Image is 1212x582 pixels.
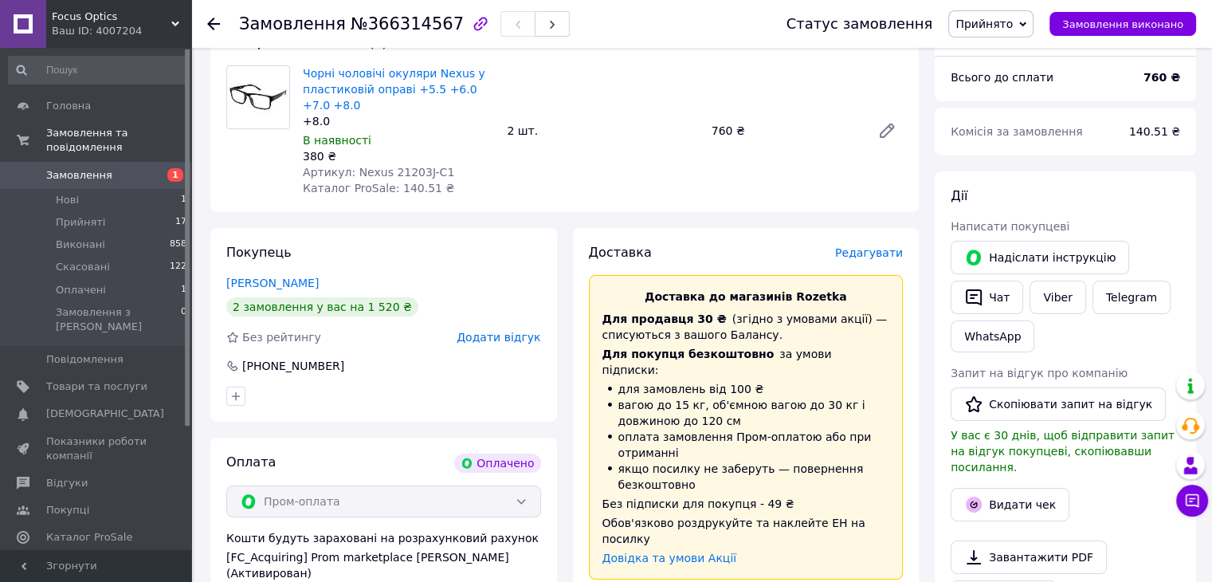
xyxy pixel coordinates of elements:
[46,503,89,517] span: Покупці
[239,14,346,33] span: Замовлення
[181,193,186,207] span: 1
[951,281,1023,314] button: Чат
[303,113,494,129] div: +8.0
[351,14,464,33] span: №366314567
[226,245,292,260] span: Покупець
[951,488,1069,521] button: Видати чек
[786,16,933,32] div: Статус замовлення
[951,387,1166,421] button: Скопіювати запит на відгук
[227,78,289,116] img: Чорні чоловічі окуляри Nexus у пластиковій оправі +5.5 +6.0 +7.0 +8.0
[170,260,186,274] span: 122
[52,24,191,38] div: Ваш ID: 4007204
[56,215,105,230] span: Прийняті
[46,352,124,367] span: Повідомлення
[170,238,186,252] span: 858
[951,541,1107,574] a: Завантажити PDF
[951,320,1034,352] a: WhatsApp
[1143,71,1180,84] b: 760 ₴
[56,305,181,334] span: Замовлення з [PERSON_NAME]
[955,18,1013,30] span: Прийнято
[175,215,186,230] span: 17
[181,283,186,297] span: 1
[951,241,1129,274] button: Надіслати інструкцію
[46,407,164,421] span: [DEMOGRAPHIC_DATA]
[181,305,186,334] span: 0
[705,120,865,142] div: 760 ₴
[951,220,1069,233] span: Написати покупцеві
[951,429,1175,474] span: У вас є 30 днів, щоб відправити запит на відгук покупцеві, скопіювавши посилання.
[835,246,903,259] span: Редагувати
[303,182,454,195] span: Каталог ProSale: 140.51 ₴
[602,346,890,378] div: за умови підписки:
[303,166,454,179] span: Артикул: Nexus 21203J-C1
[602,461,890,493] li: якщо посилку не заберуть — повернення безкоштовно
[602,348,775,360] span: Для покупця безкоштовно
[951,125,1083,138] span: Комісія за замовлення
[602,311,890,343] div: (згідно з умовами акції) — списуються з вашого Балансу.
[167,168,183,182] span: 1
[226,277,319,289] a: [PERSON_NAME]
[871,115,903,147] a: Редагувати
[602,515,890,547] div: Обов'язково роздрукуйте та наклейте ЕН на посилку
[46,379,147,394] span: Товари та послуги
[242,331,321,344] span: Без рейтингу
[56,283,106,297] span: Оплачені
[645,290,847,303] span: Доставка до магазинів Rozetka
[457,331,540,344] span: Додати відгук
[207,16,220,32] div: Повернутися назад
[56,260,110,274] span: Скасовані
[46,435,147,463] span: Показники роботи компанії
[46,99,91,113] span: Головна
[1030,281,1085,314] a: Viber
[46,126,191,155] span: Замовлення та повідомлення
[303,134,371,147] span: В наявності
[951,188,967,203] span: Дії
[602,397,890,429] li: вагою до 15 кг, об'ємною вагою до 30 кг і довжиною до 120 см
[226,530,541,581] div: Кошти будуть зараховані на розрахунковий рахунок
[303,67,485,112] a: Чорні чоловічі окуляри Nexus у пластиковій оправі +5.5 +6.0 +7.0 +8.0
[1092,281,1171,314] a: Telegram
[46,476,88,490] span: Відгуки
[226,549,541,581] div: [FC_Acquiring] Prom marketplace [PERSON_NAME] (Активирован)
[241,358,346,374] div: [PHONE_NUMBER]
[52,10,171,24] span: Focus Optics
[226,35,387,50] span: Товари в замовленні (1)
[226,454,276,470] span: Оплата
[1062,18,1183,30] span: Замовлення виконано
[8,56,188,85] input: Пошук
[602,429,890,461] li: оплата замовлення Пром-оплатою або при отриманні
[602,313,727,325] span: Для продавця 30 ₴
[1176,485,1208,517] button: Чат з покупцем
[589,245,652,260] span: Доставка
[500,120,704,142] div: 2 шт.
[1129,125,1180,138] span: 140.51 ₴
[46,168,112,183] span: Замовлення
[56,238,105,252] span: Виконані
[56,193,79,207] span: Нові
[602,496,890,512] div: Без підписки для покупця - 49 ₴
[602,381,890,397] li: для замовлень від 100 ₴
[303,148,494,164] div: 380 ₴
[602,552,737,564] a: Довідка та умови Акції
[454,454,540,473] div: Оплачено
[951,367,1128,379] span: Запит на відгук про компанію
[1049,12,1196,36] button: Замовлення виконано
[226,297,418,317] div: 2 замовлення у вас на 1 520 ₴
[46,530,132,545] span: Каталог ProSale
[951,71,1053,84] span: Всього до сплати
